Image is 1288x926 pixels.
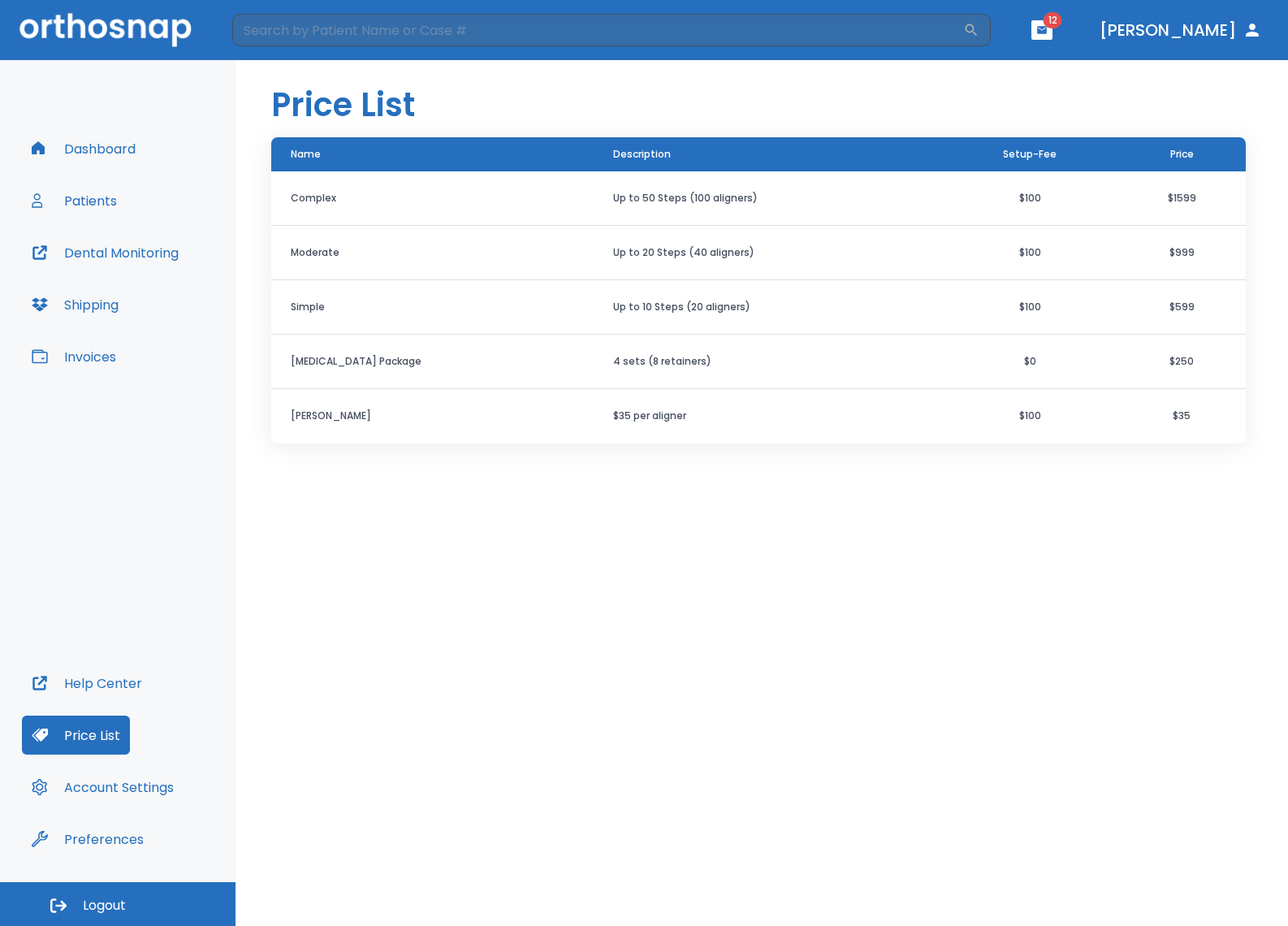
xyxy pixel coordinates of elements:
th: Name [271,137,594,172]
button: Dashboard [22,129,145,168]
h1: Price List [271,80,415,129]
th: Description [594,137,942,172]
button: Dental Monitoring [22,233,188,272]
span: Logout [83,897,126,915]
button: Help Center [22,664,152,703]
td: Up to 50 Steps (100 aligners) [594,171,942,226]
button: Preferences [22,820,153,859]
th: [PERSON_NAME] [271,389,594,444]
th: [MEDICAL_DATA] Package [271,335,594,389]
th: Setup-Fee [942,137,1117,172]
button: Account Settings [22,768,184,807]
td: Up to 20 Steps (40 aligners) [594,226,942,280]
button: [PERSON_NAME] [1093,15,1269,45]
input: Search by Patient Name or Case # [232,14,963,46]
td: $599 [1117,280,1246,335]
img: Orthosnap [19,13,192,46]
button: Invoices [22,337,126,376]
th: Price [1117,137,1246,172]
td: $100 [942,389,1117,444]
td: $999 [1117,226,1246,280]
td: $100 [942,226,1117,280]
span: 12 [1044,12,1062,28]
button: Patients [22,181,127,220]
td: $0 [942,335,1117,389]
td: $1599 [1117,171,1246,226]
td: $100 [942,171,1117,226]
td: 4 sets (8 retainers) [594,335,942,389]
td: $35 per aligner [594,389,942,444]
div: Tooltip anchor [140,832,155,846]
th: Moderate [271,226,594,280]
button: Shipping [22,285,128,324]
table: price table [271,137,1246,444]
th: Complex [271,171,594,226]
th: Simple [271,280,594,335]
td: $35 [1117,389,1246,444]
td: Up to 10 Steps (20 aligners) [594,280,942,335]
button: Price List [22,716,130,755]
td: $250 [1117,335,1246,389]
td: $100 [942,280,1117,335]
